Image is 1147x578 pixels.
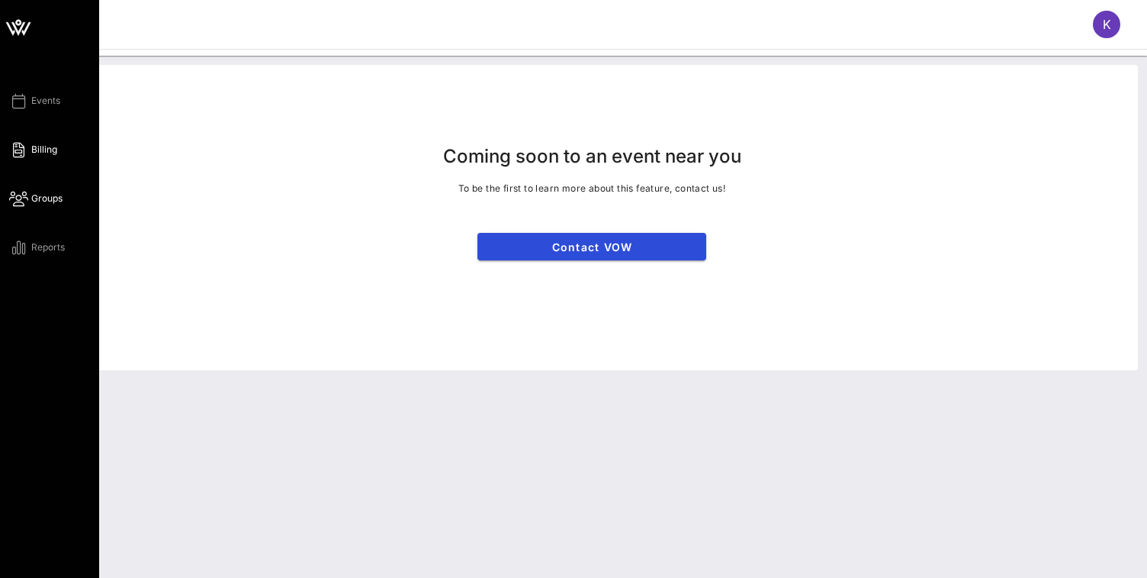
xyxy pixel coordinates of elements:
a: Reports [9,238,65,257]
span: K [1103,17,1111,32]
a: Contact VOW [477,233,706,260]
div: K [1093,11,1120,38]
p: To be the first to learn more about this feature, contact us! [458,181,725,196]
a: Billing [9,140,57,159]
a: Events [9,92,60,110]
span: Events [31,94,60,108]
span: Billing [31,143,57,157]
a: Groups [9,189,63,208]
span: Reports [31,241,65,254]
span: Contact VOW [490,241,694,253]
p: Coming soon to an event near you [443,144,741,169]
span: Groups [31,192,63,205]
